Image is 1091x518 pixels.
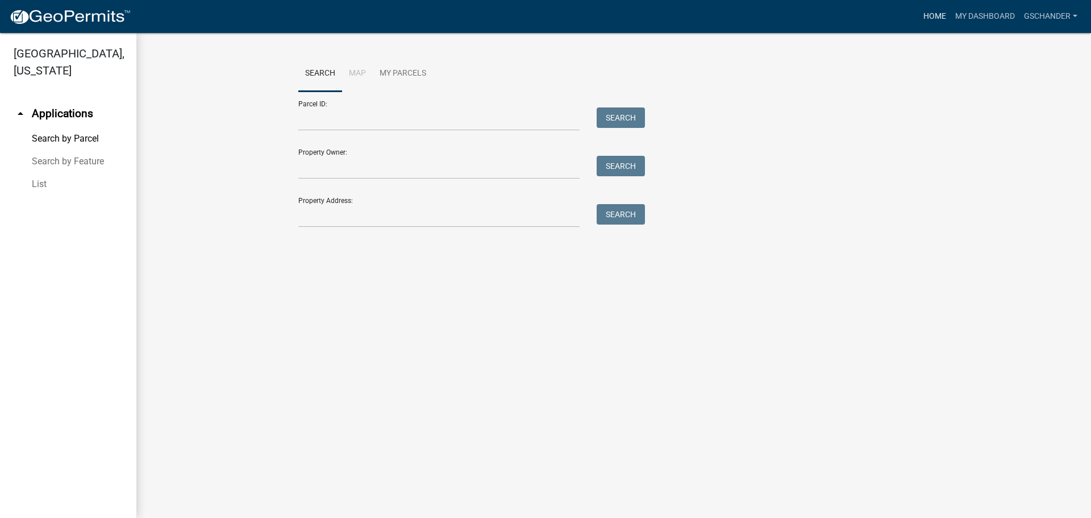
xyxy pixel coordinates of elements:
a: gschander [1019,6,1082,27]
button: Search [597,107,645,128]
i: arrow_drop_up [14,107,27,121]
a: My Parcels [373,56,433,92]
a: Home [919,6,951,27]
button: Search [597,156,645,176]
a: My Dashboard [951,6,1019,27]
button: Search [597,204,645,225]
a: Search [298,56,342,92]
